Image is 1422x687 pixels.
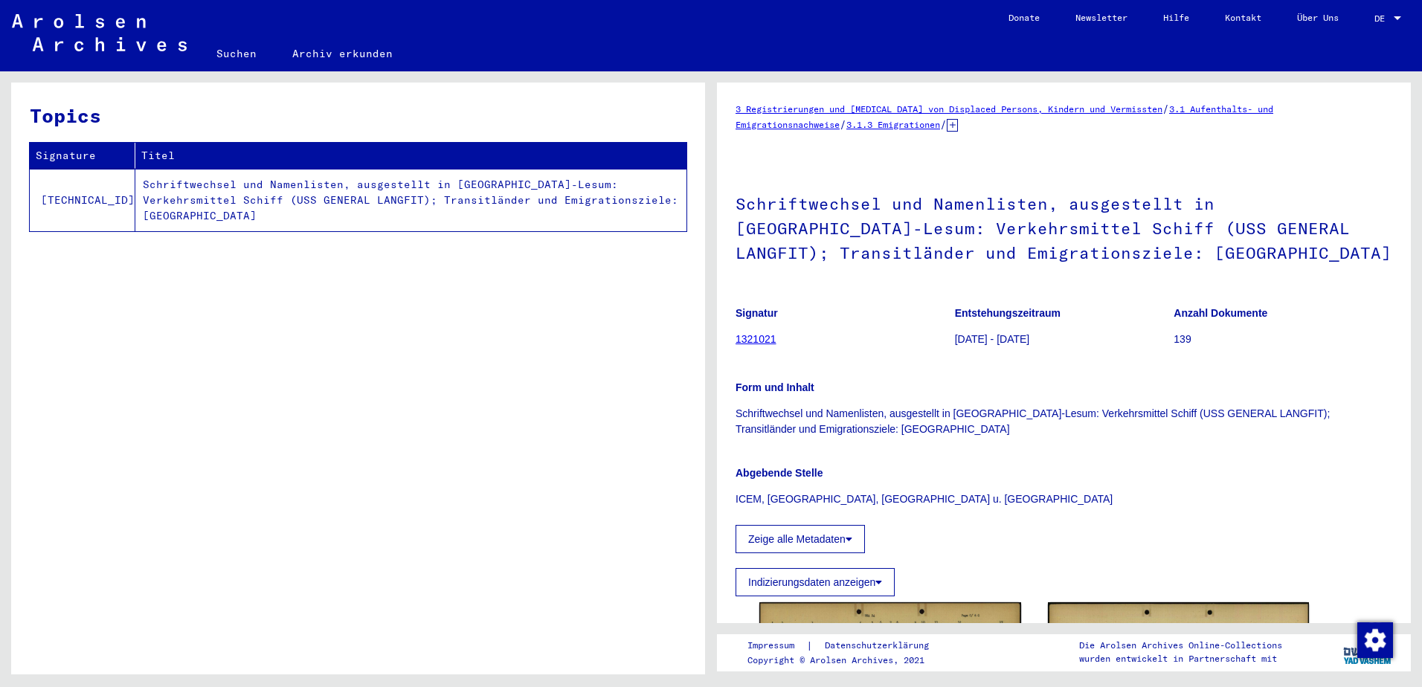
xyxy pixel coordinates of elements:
th: Titel [135,143,686,169]
a: Suchen [199,36,274,71]
button: Indizierungsdaten anzeigen [736,568,895,596]
img: yv_logo.png [1340,633,1396,671]
button: Zeige alle Metadaten [736,525,865,553]
span: DE [1374,13,1391,24]
th: Signature [30,143,135,169]
p: Schriftwechsel und Namenlisten, ausgestellt in [GEOGRAPHIC_DATA]-Lesum: Verkehrsmittel Schiff (US... [736,406,1392,437]
span: / [840,117,846,131]
p: [DATE] - [DATE] [955,332,1174,347]
b: Anzahl Dokumente [1174,307,1267,319]
a: Archiv erkunden [274,36,411,71]
td: Schriftwechsel und Namenlisten, ausgestellt in [GEOGRAPHIC_DATA]-Lesum: Verkehrsmittel Schiff (US... [135,169,686,231]
h3: Topics [30,101,686,130]
b: Form und Inhalt [736,381,814,393]
p: Copyright © Arolsen Archives, 2021 [747,654,947,667]
div: | [747,638,947,654]
a: Datenschutzerklärung [813,638,947,654]
a: 3.1.3 Emigrationen [846,119,940,130]
p: wurden entwickelt in Partnerschaft mit [1079,652,1282,665]
h1: Schriftwechsel und Namenlisten, ausgestellt in [GEOGRAPHIC_DATA]-Lesum: Verkehrsmittel Schiff (US... [736,170,1392,284]
a: Impressum [747,638,806,654]
span: / [940,117,947,131]
p: Die Arolsen Archives Online-Collections [1079,639,1282,652]
p: 139 [1174,332,1392,347]
img: Arolsen_neg.svg [12,14,187,51]
img: Zustimmung ändern [1357,622,1393,658]
p: ICEM, [GEOGRAPHIC_DATA], [GEOGRAPHIC_DATA] u. [GEOGRAPHIC_DATA] [736,491,1392,507]
span: / [1162,102,1169,115]
a: 3 Registrierungen und [MEDICAL_DATA] von Displaced Persons, Kindern und Vermissten [736,103,1162,115]
b: Abgebende Stelle [736,467,823,479]
div: Zustimmung ändern [1357,622,1392,657]
b: Entstehungszeitraum [955,307,1061,319]
a: 1321021 [736,333,776,345]
td: [TECHNICAL_ID] [30,169,135,231]
b: Signatur [736,307,778,319]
